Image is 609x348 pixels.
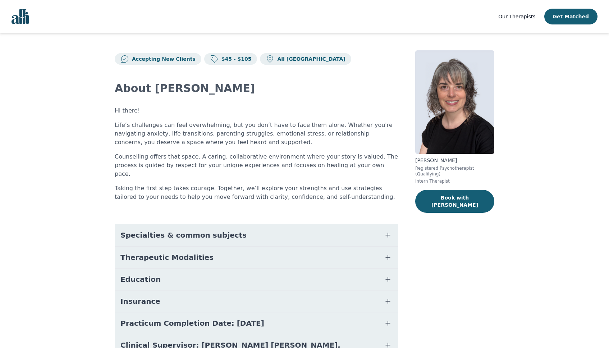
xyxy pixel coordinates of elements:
[219,55,252,63] p: $45 - $105
[115,121,398,147] p: Life’s challenges can feel overwhelming, but you don’t have to face them alone. Whether you're na...
[415,178,494,184] p: Intern Therapist
[115,106,398,115] p: Hi there!
[415,190,494,213] button: Book with [PERSON_NAME]
[498,14,535,19] span: Our Therapists
[415,157,494,164] p: [PERSON_NAME]
[129,55,196,63] p: Accepting New Clients
[415,50,494,154] img: Melanie_Crocker
[120,274,161,284] span: Education
[115,184,398,201] p: Taking the first step takes courage. Together, we’ll explore your strengths and use strategies ta...
[115,247,398,268] button: Therapeutic Modalities
[12,9,29,24] img: alli logo
[115,224,398,246] button: Specialties & common subjects
[115,269,398,290] button: Education
[415,165,494,177] p: Registered Psychotherapist (Qualifying)
[115,82,398,95] h2: About [PERSON_NAME]
[120,230,247,240] span: Specialties & common subjects
[120,296,160,306] span: Insurance
[115,312,398,334] button: Practicum Completion Date: [DATE]
[115,290,398,312] button: Insurance
[544,9,597,24] button: Get Matched
[120,318,264,328] span: Practicum Completion Date: [DATE]
[115,152,398,178] p: Counselling offers that space. A caring, collaborative environment where your story is valued. Th...
[120,252,214,262] span: Therapeutic Modalities
[498,12,535,21] a: Our Therapists
[274,55,345,63] p: All [GEOGRAPHIC_DATA]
